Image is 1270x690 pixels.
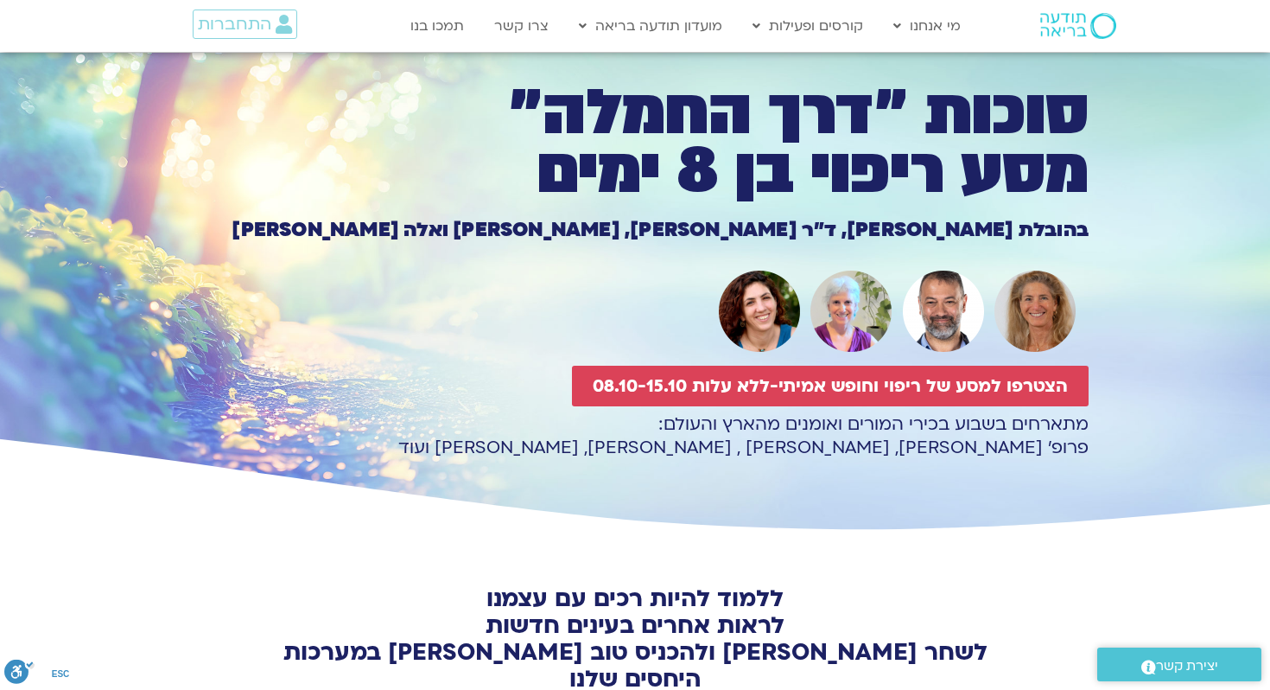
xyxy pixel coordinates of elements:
a: תמכו בנו [402,10,473,42]
h1: בהובלת [PERSON_NAME], ד״ר [PERSON_NAME], [PERSON_NAME] ואלה [PERSON_NAME] [181,220,1089,240]
h1: סוכות ״דרך החמלה״ מסע ריפוי בן 8 ימים [181,84,1089,201]
img: תודעה בריאה [1040,13,1116,39]
a: צרו קשר [486,10,557,42]
a: קורסים ופעילות [744,10,872,42]
a: יצירת קשר [1097,648,1261,681]
span: יצירת קשר [1156,655,1218,678]
a: התחברות [193,10,297,39]
p: מתארחים בשבוע בכירי המורים ואומנים מהארץ והעולם: פרופ׳ [PERSON_NAME], [PERSON_NAME] , [PERSON_NAM... [181,412,1089,459]
a: מועדון תודעה בריאה [570,10,731,42]
a: הצטרפו למסע של ריפוי וחופש אמיתי-ללא עלות 08.10-15.10 [572,366,1089,406]
span: הצטרפו למסע של ריפוי וחופש אמיתי-ללא עלות 08.10-15.10 [593,376,1068,396]
span: התחברות [198,15,271,34]
a: מי אנחנו [885,10,969,42]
